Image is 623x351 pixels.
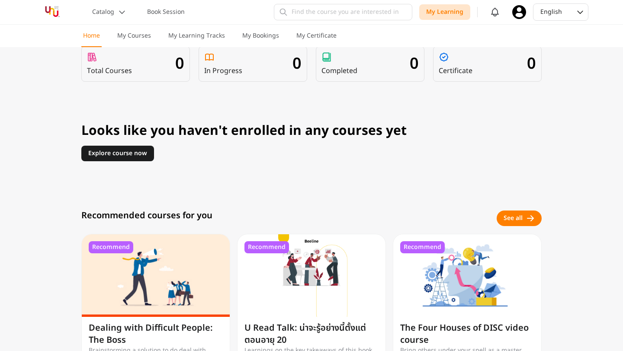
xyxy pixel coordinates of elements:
a: Explore course now [81,146,542,161]
h1: The Four Houses of DISC video course [400,322,534,346]
p: 0 [175,55,184,73]
input: Find the course you are interested in [274,4,412,20]
h3: Recommended courses for you [81,210,219,227]
button: Catalog [87,4,132,20]
button: Home [81,32,102,47]
a: Certificate0 [433,46,542,82]
a: Completed0 [316,46,424,82]
button: My Certificate [295,32,338,47]
p: Completed [321,66,357,76]
a: In Progress0 [199,46,307,82]
p: My Learning Tracks [168,32,225,40]
button: My Learning Tracks [167,32,227,47]
p: Certificate [439,66,472,76]
h3: Looks like you haven't enrolled in any courses yet [81,123,542,139]
p: My Certificate [296,32,337,40]
button: Explore course now [81,146,154,161]
p: My Learning [426,8,463,16]
a: Total Courses0 [81,46,190,82]
h1: U Read Talk: น่าจะรู้อย่างนี้ตั้งแต่ตอนอายุ 20 [244,322,379,346]
p: Total Courses [87,66,132,76]
p: Home [83,32,100,40]
p: My Courses [117,32,151,40]
img: YourNextU Logo [35,4,70,20]
button: My Bookings [241,32,281,47]
p: Book Session [147,8,185,16]
img: U Read Talk: น่าจะรู้อย่างนี้ตั้งแต่ตอนอายุ 20 [238,234,385,317]
button: See all [497,211,542,226]
p: Catalog [92,8,114,16]
p: My Bookings [242,32,279,40]
p: 0 [292,55,302,73]
img: The Four Houses of DISC video course [393,234,541,317]
div: See all [504,214,523,223]
img: Dealing with Difficult People: The Boss [82,234,230,317]
h1: Dealing with Difficult People: The Boss [89,322,223,346]
span: Recommend [404,243,441,252]
span: Recommend [92,243,130,252]
p: 0 [527,55,536,73]
p: 0 [410,55,419,73]
button: My Courses [116,32,153,47]
span: Recommend [248,243,286,252]
p: Explore course now [88,149,147,158]
p: In Progress [204,66,242,76]
button: Book Session [142,4,190,20]
button: My Learning [419,4,470,20]
div: English [540,8,565,16]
